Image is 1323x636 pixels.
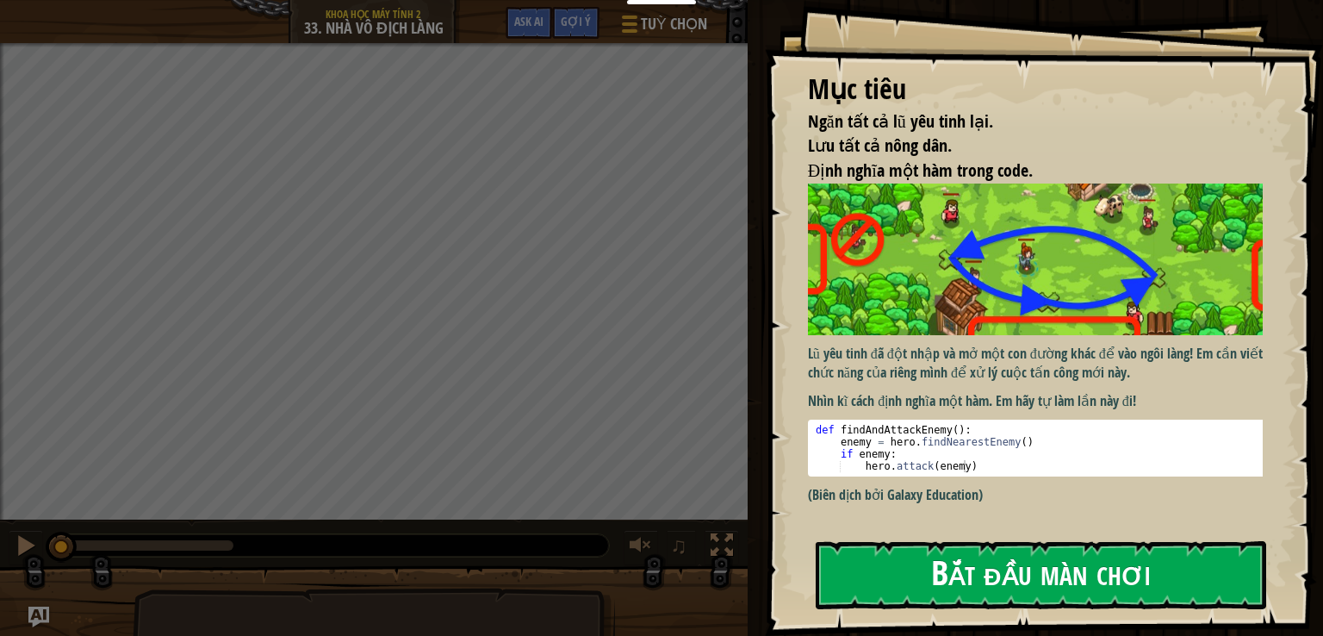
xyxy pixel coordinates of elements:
[561,13,591,29] span: Gợi ý
[641,13,707,35] span: Tuỳ chọn
[667,530,696,565] button: ♫
[808,485,1276,505] p: (Biên dịch bởi Galaxy Education)
[705,530,739,565] button: Bật tắt chế độ toàn màn hình
[9,530,43,565] button: Ctrl + P: Pause
[506,7,552,39] button: Ask AI
[808,159,1033,182] span: Định nghĩa một hàm trong code.
[786,109,1258,134] li: Ngăn tất cả lũ yêu tinh lại.
[608,7,717,47] button: Tuỳ chọn
[624,530,658,565] button: Tùy chỉnh âm lượng
[808,109,993,133] span: Ngăn tất cả lũ yêu tinh lại.
[670,533,687,558] span: ♫
[816,541,1266,609] button: Bắt đầu màn chơi
[514,13,543,29] span: Ask AI
[786,134,1258,159] li: Lưu tất cả nông dân.
[808,70,1263,109] div: Mục tiêu
[808,344,1276,383] p: Lũ yêu tinh đã đột nhập và mở một con đường khác để vào ngôi làng! Em cần viết chức năng của riên...
[808,134,952,157] span: Lưu tất cả nông dân.
[808,184,1276,335] img: Village champion
[808,391,1276,411] p: Nhìn kĩ cách định nghĩa một hàm. Em hãy tự làm lần này đi!
[786,159,1258,184] li: Định nghĩa một hàm trong code.
[28,607,49,627] button: Ask AI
